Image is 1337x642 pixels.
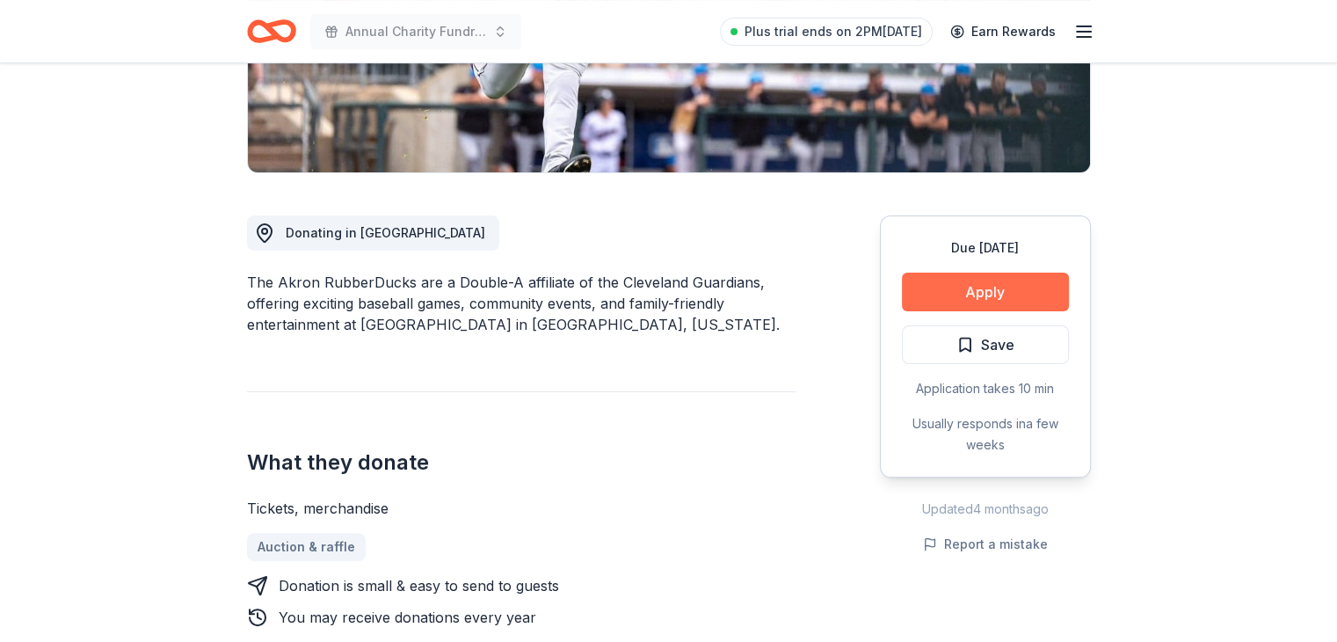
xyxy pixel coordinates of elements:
[940,16,1066,47] a: Earn Rewards
[902,378,1069,399] div: Application takes 10 min
[923,534,1048,555] button: Report a mistake
[279,575,559,596] div: Donation is small & easy to send to guests
[247,533,366,561] a: Auction & raffle
[902,273,1069,311] button: Apply
[902,413,1069,456] div: Usually responds in a few weeks
[902,237,1069,259] div: Due [DATE]
[247,11,296,52] a: Home
[720,18,933,46] a: Plus trial ends on 2PM[DATE]
[279,607,536,628] div: You may receive donations every year
[310,14,521,49] button: Annual Charity Fundraiser
[286,225,485,240] span: Donating in [GEOGRAPHIC_DATA]
[247,449,796,477] h2: What they donate
[880,499,1091,520] div: Updated 4 months ago
[902,325,1069,364] button: Save
[345,21,486,42] span: Annual Charity Fundraiser
[247,272,796,335] div: The Akron RubberDucks are a Double-A affiliate of the Cleveland Guardians, offering exciting base...
[981,333,1014,356] span: Save
[745,21,922,42] span: Plus trial ends on 2PM[DATE]
[247,498,796,519] div: Tickets, merchandise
